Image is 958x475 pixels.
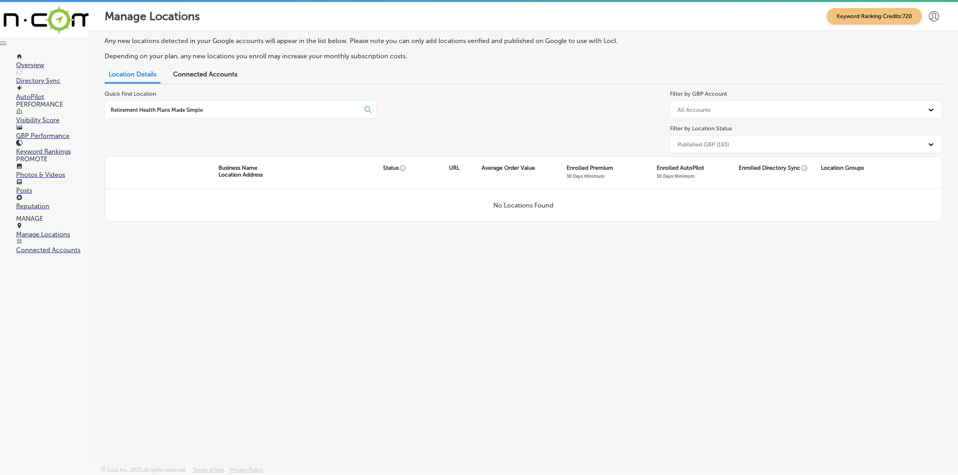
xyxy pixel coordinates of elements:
[827,8,922,25] span: Keyword Ranking Credits: 720
[16,187,89,194] p: Posts
[16,215,89,222] p: MANAGE
[105,90,156,97] label: Quick Find Location
[218,165,263,178] p: Business Name Location Address
[16,69,89,84] a: Directory Sync
[16,53,89,69] a: Overview
[678,141,729,148] div: Published GBP (183)
[107,467,187,473] p: Locl, Inc. 2025 all rights reserved.
[493,202,554,209] p: No Locations Found
[678,106,711,113] div: All Accounts
[105,52,649,60] p: Depending on your plan, any new locations you enroll may increase your monthly subscription costs.
[670,125,732,132] label: Filter by Location Status
[16,132,89,140] p: GBP Performance
[16,230,89,238] p: Manage Locations
[16,101,89,108] p: PERFORMANCE
[16,223,89,238] a: Manage Locations
[16,124,89,140] a: GBP Performance
[105,37,649,45] p: Any new locations detected in your Google accounts will appear in the list below. Please note you...
[482,165,535,171] p: Average Order Value
[16,116,89,124] p: Visibility Score
[16,61,89,69] p: Overview
[16,179,89,194] a: Posts
[105,10,200,23] p: Manage Locations
[449,165,459,171] p: URL
[16,77,89,84] p: Directory Sync
[16,140,89,155] a: Keyword Rankings
[16,155,89,163] p: PROMOTE
[16,239,89,254] a: Connected Accounts
[739,165,808,171] p: Enrolled Directory Sync
[16,171,89,179] p: Photos & Videos
[16,202,89,210] p: Reputation
[109,70,157,78] span: Location Details
[16,148,89,155] p: Keyword Rankings
[16,93,89,101] p: AutoPilot
[16,85,89,101] a: AutoPilot
[173,70,237,78] span: Connected Accounts
[657,173,694,179] p: 30 Days Minimum
[821,165,864,171] p: Location Groups
[567,173,604,179] p: 30 Days Minimum
[16,109,89,124] a: Visibility Score
[16,195,89,210] a: Reputation
[16,163,89,179] a: Photos & Videos
[383,165,449,171] p: Status
[110,106,358,113] input: All Locations
[670,90,727,97] label: Filter by GBP Account
[657,165,704,171] p: Enrolled AutoPilot
[16,246,89,254] p: Connected Accounts
[567,165,613,171] p: Enrolled Premium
